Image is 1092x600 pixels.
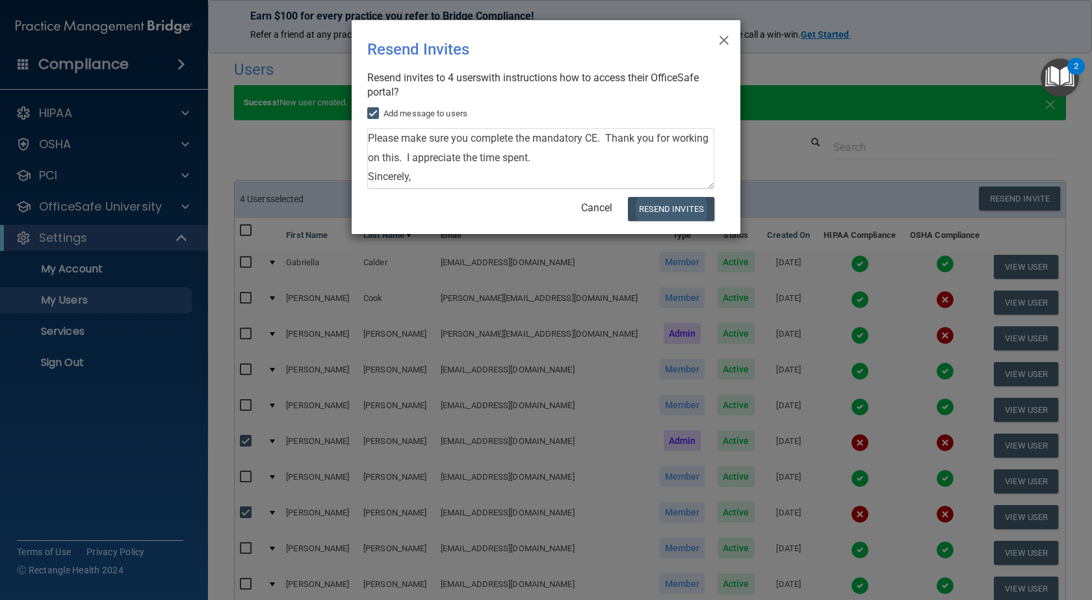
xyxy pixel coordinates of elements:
[718,25,730,51] span: ×
[476,72,481,84] span: s
[1074,66,1078,83] div: 2
[367,71,714,99] div: Resend invites to 4 user with instructions how to access their OfficeSafe portal?
[367,109,382,119] input: Add message to users
[367,31,671,68] div: Resend Invites
[367,106,467,122] label: Add message to users
[1041,59,1079,97] button: Open Resource Center, 2 new notifications
[628,197,714,221] button: Resend Invites
[581,202,612,214] a: Cancel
